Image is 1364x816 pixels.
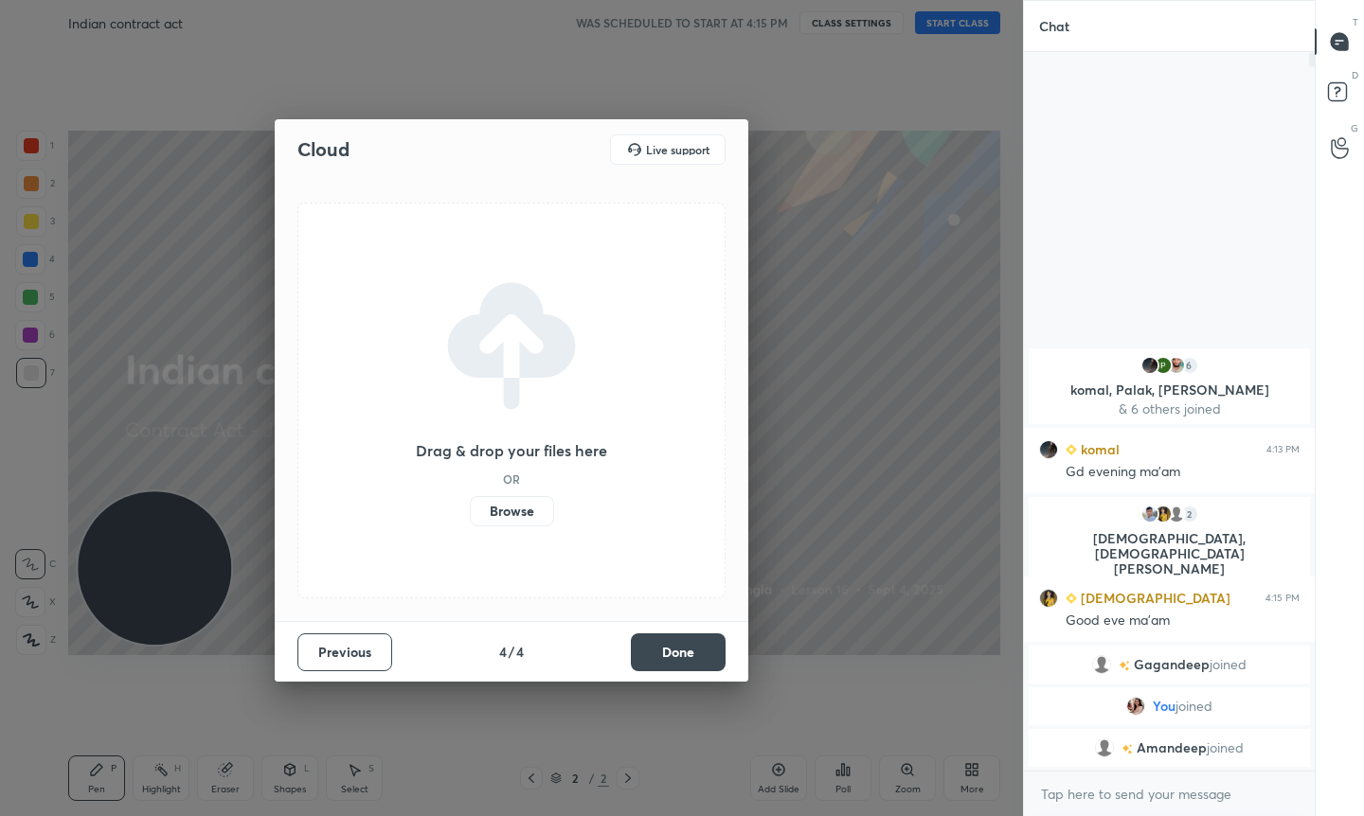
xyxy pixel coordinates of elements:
[1066,463,1300,482] div: Gd evening ma'am
[1210,657,1247,672] span: joined
[1119,661,1130,671] img: no-rating-badge.077c3623.svg
[1153,699,1176,714] span: You
[1024,345,1315,771] div: grid
[1077,439,1120,459] h6: komal
[646,144,709,155] h5: Live support
[1066,593,1077,604] img: Learner_Badge_beginner_1_8b307cf2a0.svg
[1176,699,1212,714] span: joined
[1137,740,1207,755] span: Amandeep
[1207,740,1244,755] span: joined
[516,642,524,662] h4: 4
[1126,697,1145,716] img: da1c443a61e24e79a4c4f6a357a16d9f.jpg
[503,473,520,485] h5: OR
[1353,15,1358,29] p: T
[1167,505,1186,523] img: default.png
[1352,68,1358,82] p: D
[1140,505,1159,523] img: 9a7ae6167e314c9ba854979080a173d3.jpg
[1134,657,1210,672] span: Gagandeep
[499,642,507,662] h4: 4
[1039,589,1058,608] img: 6849b36f877c4469a0414fc55d28668f.jpg
[1180,505,1199,523] div: 2
[1092,655,1111,674] img: default.png
[1040,401,1299,417] p: & 6 others joined
[1077,588,1230,608] h6: [DEMOGRAPHIC_DATA]
[1024,1,1085,51] p: Chat
[509,642,514,662] h4: /
[1167,356,1186,375] img: 63fb72e59aca45dbaf7aa6ec3def0940.jpg
[1266,444,1300,455] div: 4:13 PM
[1095,738,1114,757] img: default.png
[1040,382,1299,398] p: komal, Palak, [PERSON_NAME]
[1351,121,1358,135] p: G
[1180,356,1199,375] div: 6
[1066,612,1300,630] div: Good eve ma'am
[297,633,392,671] button: Previous
[297,137,350,162] h2: Cloud
[1039,440,1058,459] img: f861001854024bf68b412648371413e2.jpg
[1154,505,1173,523] img: 6849b36f877c4469a0414fc55d28668f.jpg
[1265,593,1300,604] div: 4:15 PM
[416,443,607,458] h3: Drag & drop your files here
[1154,356,1173,375] img: 3
[1140,356,1159,375] img: f861001854024bf68b412648371413e2.jpg
[1066,444,1077,455] img: Learner_Badge_beginner_1_8b307cf2a0.svg
[1040,531,1299,577] p: [DEMOGRAPHIC_DATA], [DEMOGRAPHIC_DATA][PERSON_NAME]
[631,633,726,671] button: Done
[1122,744,1133,754] img: no-rating-badge.077c3623.svg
